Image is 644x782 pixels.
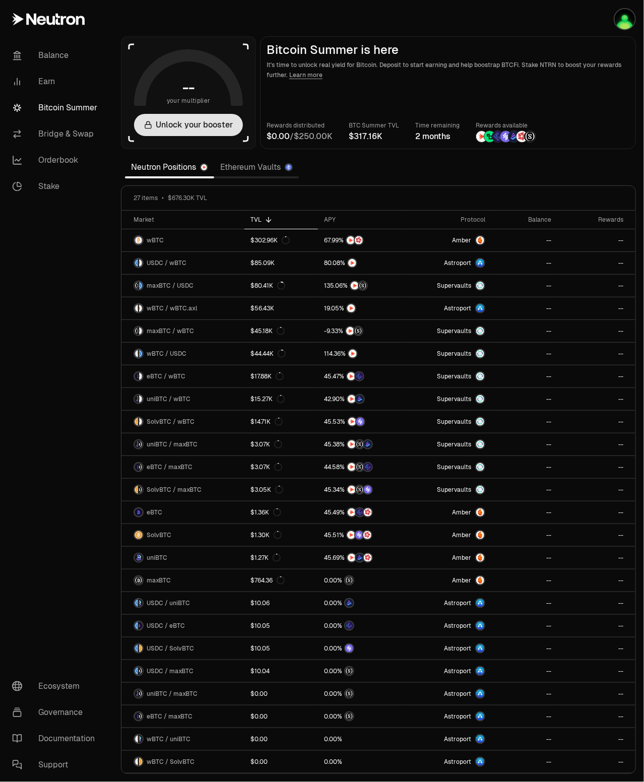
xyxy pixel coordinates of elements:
[250,395,285,403] div: $15.27K
[318,297,405,319] a: NTRN
[318,229,405,251] a: NTRNMars Fragments
[318,433,405,455] a: NTRNStructured PointsBedrock Diamonds
[135,327,138,335] img: maxBTC Logo
[250,282,285,290] div: $80.41K
[476,554,484,562] img: Amber
[147,622,185,630] span: USDC / eBTC
[318,320,405,342] a: NTRNStructured Points
[244,343,318,365] a: $44.44K
[147,395,190,403] span: uniBTC / wBTC
[348,486,356,494] img: NTRN
[147,440,198,448] span: uniBTC / maxBTC
[4,69,109,95] a: Earn
[244,411,318,433] a: $14.71K
[476,531,484,539] img: Amber
[121,547,244,569] a: uniBTC LogouniBTC
[324,326,399,336] button: NTRNStructured Points
[356,418,364,426] img: Solv Points
[558,343,635,365] a: --
[558,365,635,387] a: --
[405,229,491,251] a: AmberAmber
[324,349,399,359] button: NTRN
[558,229,635,251] a: --
[324,258,399,268] button: NTRN
[437,282,471,290] span: Supervaults
[525,131,536,142] img: Structured Points
[147,350,186,358] span: wBTC / USDC
[139,463,143,471] img: maxBTC Logo
[491,501,557,524] a: --
[324,281,399,291] button: NTRNStructured Points
[250,531,282,539] div: $1.30K
[491,547,557,569] a: --
[318,660,405,682] a: Structured Points
[491,411,557,433] a: --
[345,622,353,630] img: EtherFi Points
[437,440,471,448] span: Supervaults
[139,304,143,312] img: wBTC.axl Logo
[121,365,244,387] a: eBTC LogowBTC LogoeBTC / wBTC
[405,637,491,660] a: Astroport
[558,592,635,614] a: --
[491,343,557,365] a: --
[121,275,244,297] a: maxBTC LogoUSDC LogomaxBTC / USDC
[121,569,244,592] a: maxBTC LogomaxBTC
[147,486,202,494] span: SolvBTC / maxBTC
[135,259,138,267] img: USDC Logo
[318,569,405,592] a: Structured Points
[147,599,190,607] span: USDC / uniBTC
[135,282,138,290] img: maxBTC Logo
[244,660,318,682] a: $10.04
[437,350,471,358] span: Supervaults
[558,456,635,478] a: --
[355,531,363,539] img: Solv Points
[121,229,244,251] a: wBTC LogowBTC
[121,252,244,274] a: USDC LogowBTC LogoUSDC / wBTC
[491,297,557,319] a: --
[364,554,372,562] img: Mars Fragments
[405,433,491,455] a: SupervaultsSupervaults
[135,622,138,630] img: USDC Logo
[135,440,138,448] img: uniBTC Logo
[405,479,491,501] a: SupervaultsSupervaults
[484,131,495,142] img: Lombard Lux
[324,485,399,495] button: NTRNStructured PointsSolv Points
[244,433,318,455] a: $3.07K
[444,599,471,607] span: Astroport
[244,637,318,660] a: $10.05
[318,365,405,387] a: NTRNEtherFi Points
[345,576,353,584] img: Structured Points
[452,508,471,516] span: Amber
[147,372,185,380] span: eBTC / wBTC
[437,372,471,380] span: Supervaults
[615,9,635,29] img: Keplr primary wallet
[135,418,138,426] img: SolvBTC Logo
[139,622,143,630] img: eBTC Logo
[139,327,143,335] img: wBTC Logo
[558,569,635,592] a: --
[121,501,244,524] a: eBTC LogoeBTC
[244,547,318,569] a: $1.27K
[135,463,138,471] img: eBTC Logo
[452,554,471,562] span: Amber
[139,440,143,448] img: maxBTC Logo
[324,371,399,381] button: NTRNEtherFi Points
[405,320,491,342] a: SupervaultsSupervaults
[147,644,194,653] span: USDC / SolvBTC
[491,569,557,592] a: --
[147,508,162,516] span: eBTC
[476,236,484,244] img: Amber
[147,236,164,244] span: wBTC
[476,463,484,471] img: Supervaults
[324,235,399,245] button: NTRNMars Fragments
[405,275,491,297] a: SupervaultsSupervaults
[318,343,405,365] a: NTRN
[244,297,318,319] a: $56.43K
[351,282,359,290] img: NTRN
[476,440,484,448] img: Supervaults
[250,440,282,448] div: $3.07K
[405,615,491,637] a: Astroport
[139,395,143,403] img: wBTC Logo
[121,637,244,660] a: USDC LogoSolvBTC LogoUSDC / SolvBTC
[347,304,355,312] img: NTRN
